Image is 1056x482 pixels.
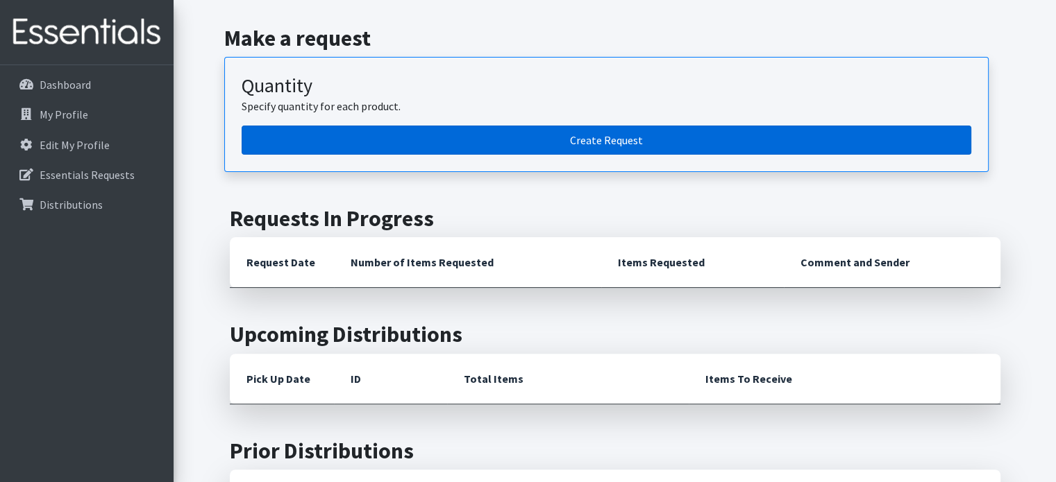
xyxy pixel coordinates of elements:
[242,98,971,114] p: Specify quantity for each product.
[334,354,447,404] th: ID
[6,71,168,98] a: Dashboard
[6,131,168,159] a: Edit My Profile
[40,168,135,182] p: Essentials Requests
[230,205,1000,232] h2: Requests In Progress
[242,74,971,98] h3: Quantity
[784,237,1000,288] th: Comment and Sender
[230,354,334,404] th: Pick Up Date
[6,161,168,189] a: Essentials Requests
[224,25,1005,51] h2: Make a request
[447,354,689,404] th: Total Items
[40,138,110,152] p: Edit My Profile
[230,321,1000,347] h2: Upcoming Distributions
[242,126,971,155] a: Create a request by quantity
[230,438,1000,464] h2: Prior Distributions
[6,101,168,128] a: My Profile
[40,107,88,121] p: My Profile
[6,9,168,55] img: HumanEssentials
[601,237,784,288] th: Items Requested
[40,198,103,212] p: Distributions
[689,354,1000,404] th: Items To Receive
[6,191,168,218] a: Distributions
[40,78,91,92] p: Dashboard
[230,237,334,288] th: Request Date
[334,237,602,288] th: Number of Items Requested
